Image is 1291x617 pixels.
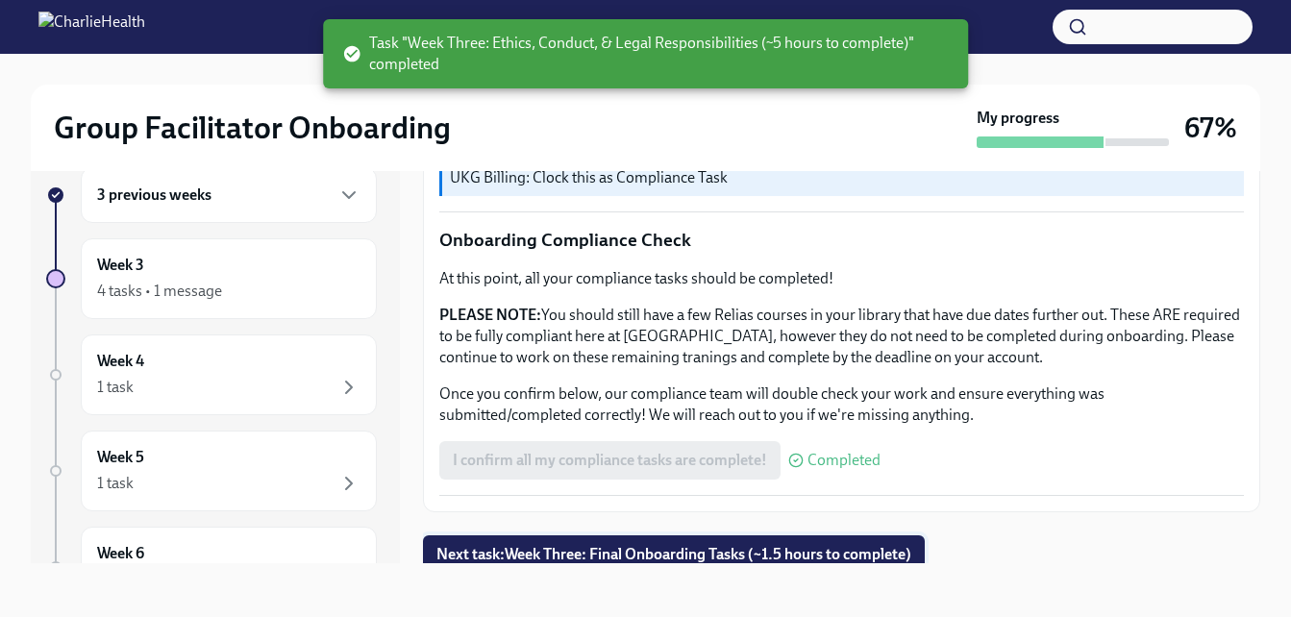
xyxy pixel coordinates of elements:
h6: Week 6 [97,543,144,564]
h6: 3 previous weeks [97,185,211,206]
h6: Week 4 [97,351,144,372]
span: Next task : Week Three: Final Onboarding Tasks (~1.5 hours to complete) [436,545,911,564]
h6: Week 5 [97,447,144,468]
p: Onboarding Compliance Check [439,228,1244,253]
p: UKG Billing: Clock this as Compliance Task [450,167,1236,188]
h3: 67% [1184,111,1237,145]
a: Week 6 [46,527,377,607]
div: 1 task [97,473,134,494]
button: Next task:Week Three: Final Onboarding Tasks (~1.5 hours to complete) [423,535,925,574]
strong: My progress [977,108,1059,129]
strong: PLEASE NOTE: [439,306,541,324]
div: 1 task [97,377,134,398]
img: CharlieHealth [38,12,145,42]
h6: Week 3 [97,255,144,276]
span: Completed [807,453,881,468]
div: 3 previous weeks [81,167,377,223]
a: Week 34 tasks • 1 message [46,238,377,319]
span: Task "Week Three: Ethics, Conduct, & Legal Responsibilities (~5 hours to complete)" completed [342,33,954,75]
div: 4 tasks • 1 message [97,281,222,302]
h2: Group Facilitator Onboarding [54,109,451,147]
p: At this point, all your compliance tasks should be completed! [439,268,1244,289]
p: Once you confirm below, our compliance team will double check your work and ensure everything was... [439,383,1244,426]
a: Week 41 task [46,334,377,415]
a: Week 51 task [46,431,377,511]
p: You should still have a few Relias courses in your library that have due dates further out. These... [439,305,1244,368]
